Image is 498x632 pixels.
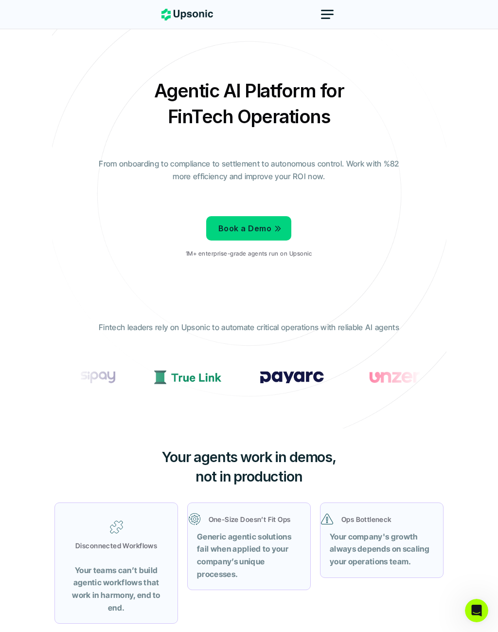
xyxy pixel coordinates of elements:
[218,221,271,235] p: Book a Demo
[99,321,399,334] p: Fintech leaders rely on Upsonic to automate critical operations with reliable AI agents
[206,216,291,241] a: Book a Demo
[91,158,407,183] p: From onboarding to compliance to settlement to autonomous control. Work with %82 more efficiency ...
[209,514,310,524] p: One-Size Doesn’t Fit Ops
[72,565,162,613] strong: Your teams can’t build agentic workflows that work in harmony, end to end.
[162,448,336,465] span: Your agents work in demos,
[186,250,312,257] p: 1M+ enterprise-grade agents run on Upsonic
[341,514,443,524] p: Ops Bottleneck
[330,532,431,566] strong: Your company's growth always depends on scaling your operations team.
[465,599,488,622] iframe: Intercom live chat
[64,540,168,551] p: Disconnected Workflows
[197,532,293,579] strong: Generic agentic solutions fail when applied to your company’s unique processes.
[127,78,371,130] h2: Agentic AI Platform for FinTech Operations
[196,468,302,485] span: not in production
